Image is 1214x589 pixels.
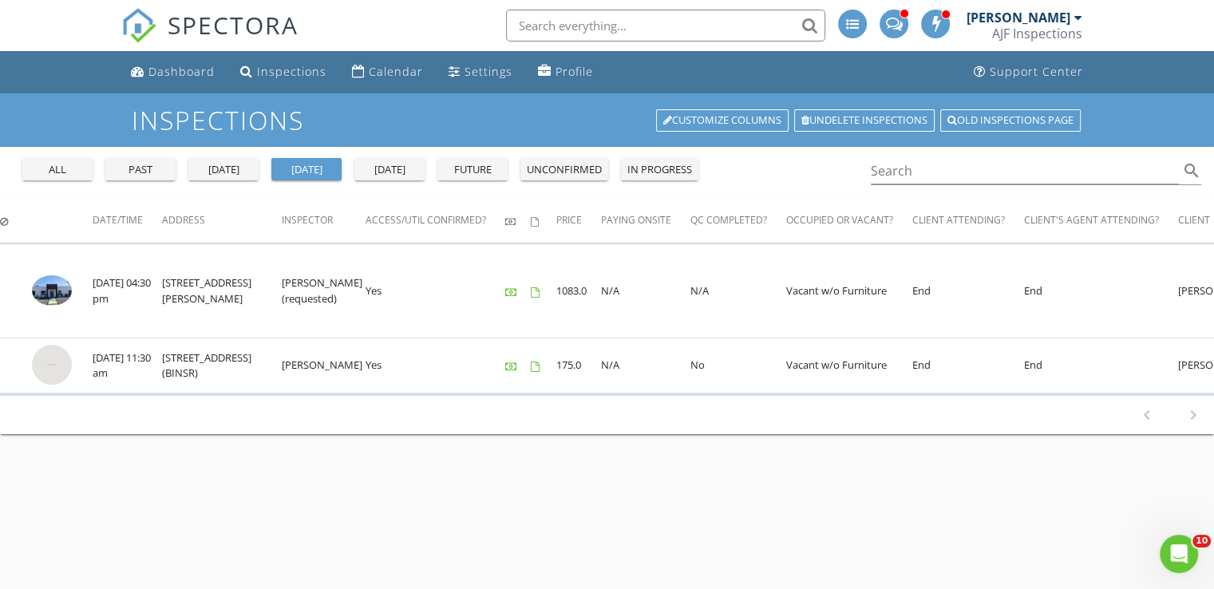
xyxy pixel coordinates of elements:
td: Yes [366,243,505,338]
td: End [912,243,1024,338]
div: [PERSON_NAME] [967,10,1070,26]
td: No [690,338,786,393]
td: End [1024,243,1178,338]
td: 1083.0 [556,243,601,338]
img: streetview [32,345,72,385]
i: search [1182,161,1201,180]
div: Support Center [990,64,1083,79]
th: Address: Not sorted. [162,198,282,243]
td: [STREET_ADDRESS] (BINSR) [162,338,282,393]
span: 10 [1192,535,1211,547]
th: Date/Time: Not sorted. [93,198,162,243]
th: : Not sorted. [26,198,93,243]
div: Settings [465,64,512,79]
div: in progress [627,162,692,178]
div: unconfirmed [527,162,602,178]
td: [PERSON_NAME] (requested) [282,243,366,338]
button: in progress [621,158,698,180]
th: PAYING ONSITE: Not sorted. [601,198,690,243]
th: Paid: Not sorted. [505,198,531,243]
div: all [29,162,86,178]
a: Dashboard [125,57,221,87]
div: future [444,162,501,178]
td: End [1024,338,1178,393]
span: PAYING ONSITE [601,213,671,227]
a: Settings [442,57,519,87]
td: [DATE] 11:30 am [93,338,162,393]
span: CLIENT ATTENDING? [912,213,1005,227]
a: Inspections [234,57,333,87]
td: End [912,338,1024,393]
div: [DATE] [361,162,418,178]
div: AJF Inspections [992,26,1082,42]
button: future [437,158,508,180]
td: Vacant w/o Furniture [786,243,912,338]
div: [DATE] [195,162,252,178]
button: past [105,158,176,180]
td: Yes [366,338,505,393]
img: The Best Home Inspection Software - Spectora [121,8,156,43]
img: 9358171%2Fcover_photos%2FtlU5zdQzNgJ74fkYHuy1%2Fsmall.jpg [32,275,72,306]
span: Address [162,213,205,227]
td: 175.0 [556,338,601,393]
a: Undelete inspections [794,109,935,132]
span: QC COMPLETED? [690,213,767,227]
input: Search [871,158,1180,184]
th: QC COMPLETED?: Not sorted. [690,198,786,243]
span: Inspector [282,213,333,227]
a: Profile [532,57,599,87]
span: Client [1178,213,1210,227]
th: Agreements signed: Not sorted. [531,198,556,243]
a: SPECTORA [121,22,299,55]
td: Vacant w/o Furniture [786,338,912,393]
span: Date/Time [93,213,143,227]
a: Support Center [967,57,1089,87]
span: ACCESS/UTIL CONFIRMED? [366,213,486,227]
th: ACCESS/UTIL CONFIRMED?: Not sorted. [366,198,505,243]
button: unconfirmed [520,158,608,180]
td: N/A [690,243,786,338]
button: [DATE] [354,158,425,180]
div: Dashboard [148,64,215,79]
td: N/A [601,243,690,338]
td: [DATE] 04:30 pm [93,243,162,338]
a: Old inspections page [940,109,1081,132]
th: Inspector: Not sorted. [282,198,366,243]
th: CLIENT ATTENDING?: Not sorted. [912,198,1024,243]
input: Search everything... [506,10,825,42]
th: Price: Not sorted. [556,198,601,243]
th: CLIENT'S AGENT ATTENDING?: Not sorted. [1024,198,1178,243]
td: N/A [601,338,690,393]
h1: Inspections [132,106,1082,134]
td: [PERSON_NAME] [282,338,366,393]
span: OCCUPIED or VACANT? [786,213,893,227]
div: [DATE] [278,162,335,178]
div: Inspections [257,64,326,79]
iframe: Intercom live chat [1160,535,1198,573]
td: [STREET_ADDRESS][PERSON_NAME] [162,243,282,338]
th: OCCUPIED or VACANT?: Not sorted. [786,198,912,243]
span: Price [556,213,582,227]
a: Calendar [346,57,429,87]
div: Profile [556,64,593,79]
span: CLIENT'S AGENT ATTENDING? [1024,213,1159,227]
a: Customize Columns [656,109,789,132]
div: past [112,162,169,178]
div: Calendar [369,64,423,79]
button: [DATE] [188,158,259,180]
button: [DATE] [271,158,342,180]
button: all [22,158,93,180]
span: SPECTORA [168,8,299,42]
